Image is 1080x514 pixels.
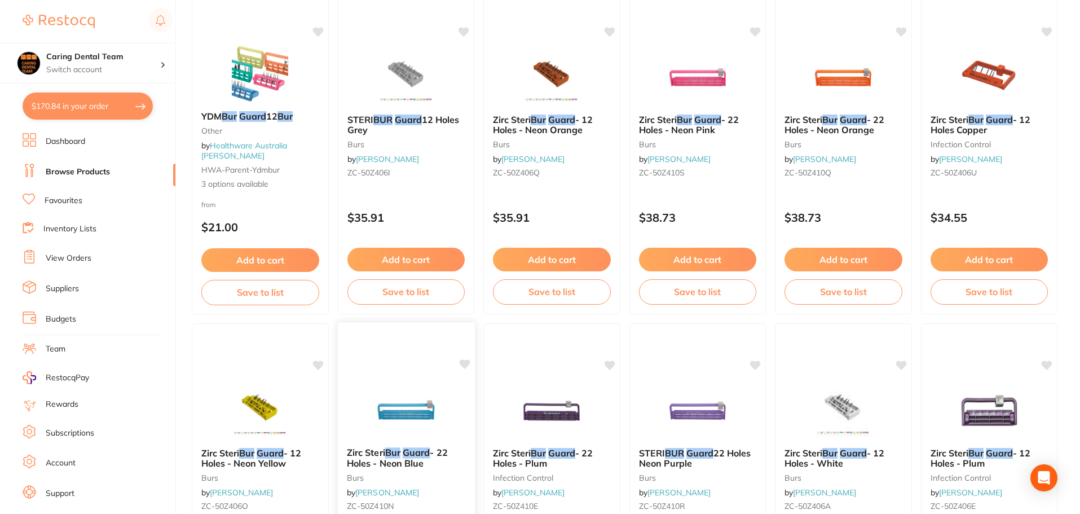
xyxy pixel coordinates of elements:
[986,114,1013,125] em: Guard
[23,8,95,34] a: Restocq Logo
[639,115,757,135] b: Zirc Steri Bur Guard - 22 Holes - Neon Pink
[201,200,216,209] span: from
[784,487,856,498] span: by
[46,344,65,355] a: Team
[968,447,984,459] em: Bur
[501,487,565,498] a: [PERSON_NAME]
[369,381,443,438] img: Zirc Steri Bur Guard - 22 Holes - Neon Blue
[931,448,1048,469] b: Zirc Steri Bur Guard - 12 Holes - Plum
[23,371,36,384] img: RestocqPay
[493,447,593,469] span: - 22 Holes - Plum
[639,448,757,469] b: STERI BUR Guard 22 Holes Neon Purple
[647,154,711,164] a: [PERSON_NAME]
[46,428,94,439] a: Subscriptions
[931,140,1048,149] small: infection control
[201,280,319,305] button: Save to list
[931,487,1002,498] span: by
[46,488,74,499] a: Support
[548,447,575,459] em: Guard
[784,447,884,469] span: - 12 Holes - White
[639,473,757,482] small: burs
[347,154,419,164] span: by
[953,49,1026,106] img: Zirc Steri Bur Guard - 12 Holes Copper
[661,49,734,106] img: Zirc Steri Bur Guard - 22 Holes - Neon Pink
[493,168,540,178] span: ZC-50Z406Q
[515,49,588,106] img: Zirc Steri Bur Guard - 12 Holes - Neon Orange
[347,115,465,135] b: STERI BUR Guard 12 Holes Grey
[639,248,757,271] button: Add to cart
[784,473,902,482] small: burs
[46,166,110,178] a: Browse Products
[493,140,611,149] small: burs
[665,447,684,459] em: BUR
[46,51,160,63] h4: Caring Dental Team
[223,46,297,102] img: YDM Bur Guard 12 Bur
[647,487,711,498] a: [PERSON_NAME]
[639,211,757,224] p: $38.73
[639,168,685,178] span: ZC-50Z410S
[931,114,968,125] span: Zirc Steri
[46,253,91,264] a: View Orders
[931,115,1048,135] b: Zirc Steri Bur Guard - 12 Holes Copper
[222,111,237,122] em: Bur
[201,447,301,469] span: - 12 Holes - Neon Yellow
[493,447,531,459] span: Zirc Steri
[931,447,1030,469] span: - 12 Holes - Plum
[46,372,89,384] span: RestocqPay
[531,447,546,459] em: Bur
[346,447,447,469] span: - 22 Holes - Neon Blue
[639,114,677,125] span: Zirc Steri
[402,447,429,458] em: Guard
[493,115,611,135] b: Zirc Steri Bur Guard - 12 Holes - Neon Orange
[661,383,734,439] img: STERI BUR Guard 22 Holes Neon Purple
[493,487,565,498] span: by
[201,111,319,121] b: YDM Bur Guard 12 Bur
[784,211,902,224] p: $38.73
[493,114,593,135] span: - 12 Holes - Neon Orange
[639,447,665,459] span: STERI
[346,447,385,458] span: Zirc Steri
[356,154,419,164] a: [PERSON_NAME]
[23,371,89,384] a: RestocqPay
[346,473,465,482] small: burs
[986,447,1013,459] em: Guard
[346,447,465,468] b: Zirc Steri Bur Guard - 22 Holes - Neon Blue
[939,154,1002,164] a: [PERSON_NAME]
[515,383,588,439] img: Zirc Steri Bur Guard - 22 Holes - Plum
[677,114,692,125] em: Bur
[201,248,319,272] button: Add to cart
[201,140,287,161] a: Healthware Australia [PERSON_NAME]
[395,114,422,125] em: Guard
[806,383,880,439] img: Zirc Steri Bur Guard - 12 Holes - White
[257,447,284,459] em: Guard
[931,279,1048,304] button: Save to list
[953,383,1026,439] img: Zirc Steri Bur Guard - 12 Holes - Plum
[369,49,443,106] img: STERI BUR Guard 12 Holes Grey
[639,447,751,469] span: 22 Holes Neon Purple
[201,140,287,161] span: by
[501,154,565,164] a: [PERSON_NAME]
[46,136,85,147] a: Dashboard
[493,154,565,164] span: by
[493,448,611,469] b: Zirc Steri Bur Guard - 22 Holes - Plum
[346,501,393,511] span: ZC-50Z410N
[793,487,856,498] a: [PERSON_NAME]
[347,114,373,125] span: STERI
[784,140,902,149] small: burs
[931,114,1030,135] span: - 12 Holes Copper
[23,15,95,28] img: Restocq Logo
[931,168,977,178] span: ZC-50Z406U
[355,487,419,498] a: [PERSON_NAME]
[840,447,867,459] em: Guard
[493,248,611,271] button: Add to cart
[266,111,277,122] span: 12
[201,487,273,498] span: by
[43,223,96,235] a: Inventory Lists
[46,283,79,295] a: Suppliers
[201,221,319,234] p: $21.00
[239,447,254,459] em: Bur
[822,114,837,125] em: Bur
[784,114,884,135] span: - 22 Holes - Neon Orange
[347,211,465,224] p: $35.91
[493,501,538,511] span: ZC-50Z410E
